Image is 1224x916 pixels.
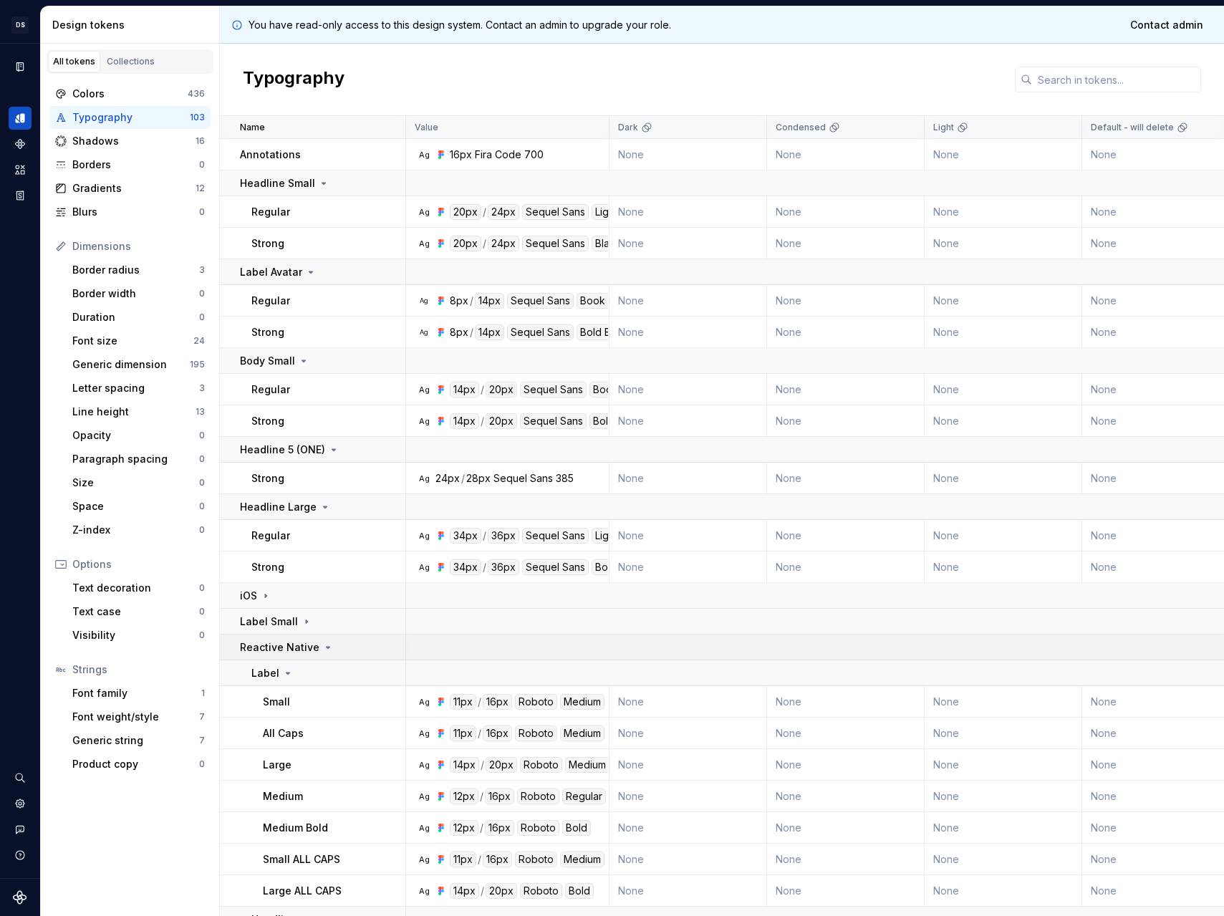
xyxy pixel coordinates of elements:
a: Opacity0 [67,424,211,447]
div: / [480,820,483,836]
div: 385 [556,471,574,486]
div: Ag [418,854,430,865]
div: 700 [524,148,544,162]
p: Strong [251,414,284,428]
div: Roboto [520,757,562,773]
div: Bold Body [577,324,633,340]
button: Contact support [9,818,32,841]
div: 0 [199,606,205,617]
div: Roboto [515,725,557,741]
div: Font weight/style [72,710,199,724]
a: Font size24 [67,329,211,352]
div: Ag [418,885,430,897]
p: You have read-only access to this design system. Contact an admin to upgrade your role. [249,18,671,32]
p: Value [415,122,438,133]
div: Generic string [72,733,199,748]
div: Roboto [517,820,559,836]
div: Book Body [589,382,650,397]
p: Label Small [240,614,298,629]
td: None [767,285,925,317]
div: Medium [565,757,609,773]
td: None [925,520,1082,551]
td: None [925,844,1082,875]
div: / [481,757,484,773]
h2: Typography [243,67,344,92]
a: Colors436 [49,82,211,105]
div: 14px [475,324,504,340]
div: / [478,852,481,867]
div: 436 [188,88,205,100]
td: None [609,718,767,749]
div: 11px [450,694,476,710]
div: 14px [475,293,504,309]
p: Condensed [776,122,826,133]
div: 0 [199,501,205,512]
div: Collections [107,56,155,67]
p: Large [263,758,291,772]
a: Generic string7 [67,729,211,752]
td: None [609,520,767,551]
p: Regular [251,294,290,308]
td: None [609,405,767,437]
p: Small ALL CAPS [263,852,340,867]
div: Ag [418,238,430,249]
td: None [609,285,767,317]
div: Settings [9,792,32,815]
div: Ag [418,822,430,834]
button: DS [3,9,37,40]
p: Headline 5 (ONE) [240,443,325,457]
td: None [767,463,925,494]
div: Colors [72,87,188,101]
div: Regular [562,789,606,804]
div: 1 [201,688,205,699]
div: 7 [199,735,205,746]
div: Sequel Sans [522,559,589,575]
div: 34px [450,559,481,575]
div: Light Head [592,528,650,544]
div: 0 [199,582,205,594]
div: Dimensions [72,239,205,254]
a: Product copy0 [67,753,211,776]
td: None [609,228,767,259]
p: Strong [251,325,284,339]
div: / [483,559,486,575]
a: Contact admin [1121,12,1213,38]
p: Regular [251,382,290,397]
div: Ag [418,530,430,541]
div: Light Head [592,204,650,220]
div: Options [72,557,205,572]
div: Ag [418,696,430,708]
div: Sequel Sans [507,324,574,340]
div: Shadows [72,134,196,148]
div: Text case [72,604,199,619]
span: Contact admin [1130,18,1203,32]
div: Sequel Sans [522,204,589,220]
div: 12 [196,183,205,194]
a: Storybook stories [9,184,32,207]
div: Roboto [515,852,557,867]
div: 24px [435,471,460,486]
div: Font family [72,686,201,700]
a: Border radius3 [67,259,211,281]
div: 20px [486,757,517,773]
td: None [767,196,925,228]
div: 36px [488,528,519,544]
td: None [767,875,925,907]
td: None [609,551,767,583]
div: Bold Head [592,559,649,575]
td: None [925,196,1082,228]
div: 195 [190,359,205,370]
td: None [925,317,1082,348]
a: Visibility0 [67,624,211,647]
td: None [609,463,767,494]
p: iOS [240,589,257,603]
p: Name [240,122,265,133]
div: 28px [466,471,491,486]
div: Ag [418,149,430,160]
div: 36px [488,559,519,575]
p: Light [933,122,954,133]
p: Strong [251,471,284,486]
p: Medium Bold [263,821,328,835]
div: Product copy [72,757,199,771]
a: Border width0 [67,282,211,305]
